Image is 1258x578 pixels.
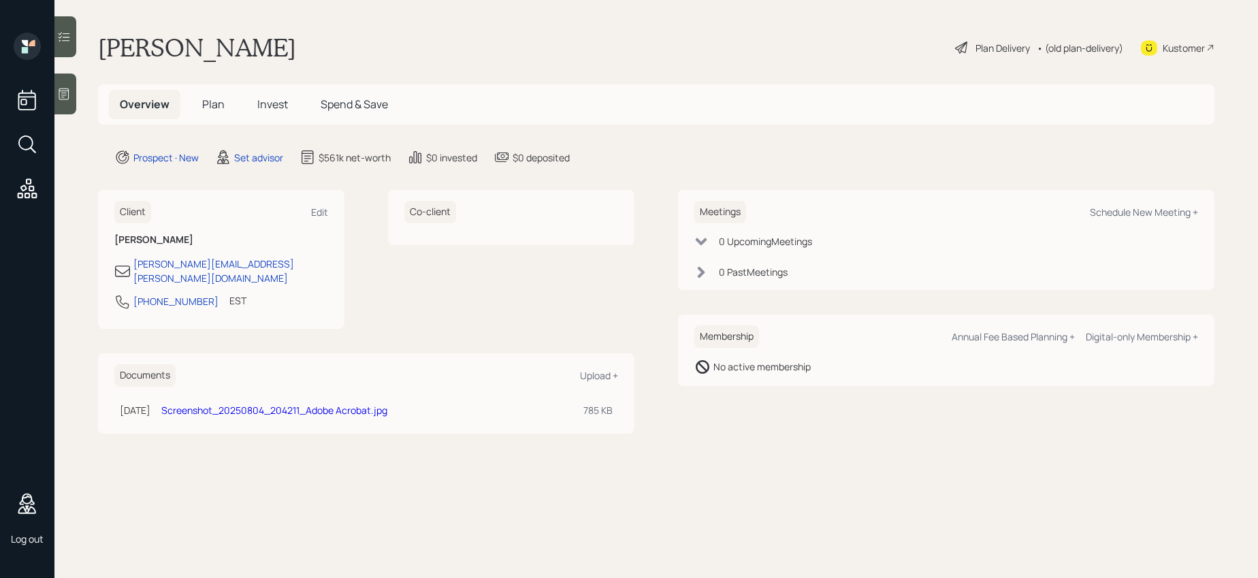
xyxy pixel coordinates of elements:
[580,369,618,382] div: Upload +
[319,150,391,165] div: $561k net-worth
[694,325,759,348] h6: Membership
[713,359,811,374] div: No active membership
[404,201,456,223] h6: Co-client
[114,234,328,246] h6: [PERSON_NAME]
[975,41,1030,55] div: Plan Delivery
[719,234,812,248] div: 0 Upcoming Meeting s
[234,150,283,165] div: Set advisor
[321,97,388,112] span: Spend & Save
[133,150,199,165] div: Prospect · New
[114,364,176,387] h6: Documents
[694,201,746,223] h6: Meetings
[120,403,150,417] div: [DATE]
[202,97,225,112] span: Plan
[311,206,328,219] div: Edit
[114,201,151,223] h6: Client
[513,150,570,165] div: $0 deposited
[1086,330,1198,343] div: Digital-only Membership +
[1090,206,1198,219] div: Schedule New Meeting +
[257,97,288,112] span: Invest
[133,294,219,308] div: [PHONE_NUMBER]
[229,293,246,308] div: EST
[11,532,44,545] div: Log out
[161,404,387,417] a: Screenshot_20250804_204211_Adobe Acrobat.jpg
[98,33,296,63] h1: [PERSON_NAME]
[583,403,613,417] div: 785 KB
[133,257,328,285] div: [PERSON_NAME][EMAIL_ADDRESS][PERSON_NAME][DOMAIN_NAME]
[1163,41,1205,55] div: Kustomer
[719,265,788,279] div: 0 Past Meeting s
[952,330,1075,343] div: Annual Fee Based Planning +
[1037,41,1123,55] div: • (old plan-delivery)
[426,150,477,165] div: $0 invested
[120,97,170,112] span: Overview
